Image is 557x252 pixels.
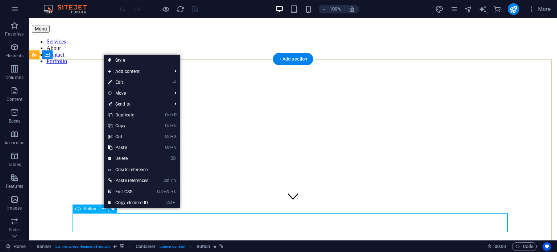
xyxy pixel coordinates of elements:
button: pages [450,5,458,13]
a: CtrlVPaste [104,142,153,153]
a: Style [104,55,180,66]
p: Tables [8,162,21,168]
i: AI Writer [479,5,487,13]
i: Alt [164,189,171,194]
button: navigator [464,5,473,13]
span: Click to select. Double-click to edit [136,242,156,251]
span: More [528,5,551,13]
i: Ctrl [165,134,171,139]
i: Ctrl [164,178,169,183]
span: Button [83,207,96,211]
img: Editor Logo [42,5,96,13]
button: text_generator [479,5,487,13]
i: Navigator [464,5,473,13]
i: V [174,178,176,183]
span: 00 00 [495,242,506,251]
p: Features [6,183,23,189]
button: Click here to leave preview mode and continue editing [161,5,170,13]
a: CtrlAltCEdit CSS [104,186,153,197]
i: C [171,123,176,128]
i: Design (Ctrl+Alt+Y) [435,5,443,13]
i: ⇧ [170,178,173,183]
a: CtrlCCopy [104,120,153,131]
i: Reload page [176,5,185,13]
button: commerce [493,5,502,13]
i: Ctrl [165,112,171,117]
i: D [171,112,176,117]
button: More [525,3,554,15]
a: Create reference [104,164,180,175]
button: publish [508,3,519,15]
h6: 100% [330,5,341,13]
a: CtrlDDuplicate [104,110,153,120]
span: Code [515,242,533,251]
a: Ctrl⇧VPaste references [104,175,153,186]
a: ⏎Edit [104,77,153,88]
i: Publish [509,5,517,13]
i: V [171,145,176,150]
span: Add content [104,66,169,77]
button: design [435,5,444,13]
a: ⌦Delete [104,153,153,164]
p: Boxes [9,118,21,124]
p: Content [7,96,22,102]
p: Favorites [5,31,24,37]
i: Ctrl [166,200,172,205]
p: Slider [9,227,20,233]
a: Click to cancel selection. Double-click to open Pages [6,242,26,251]
i: I [173,200,176,205]
i: X [171,134,176,139]
i: Commerce [493,5,502,13]
p: Columns [5,75,24,80]
p: Accordion [4,140,25,146]
i: Ctrl [157,189,163,194]
span: Click to select. Double-click to edit [37,242,52,251]
i: Element contains an animation [213,244,216,248]
button: Code [512,242,537,251]
button: reload [176,5,185,13]
span: Move [104,88,169,99]
p: Images [7,205,22,211]
button: 100% [319,5,344,13]
i: ⌦ [170,156,176,161]
a: Send to [104,99,169,110]
i: On resize automatically adjust zoom level to fit chosen device. [348,6,355,12]
span: : [500,244,501,249]
i: Ctrl [165,145,171,150]
i: Ctrl [165,123,171,128]
i: ⏎ [173,80,176,84]
i: Pages (Ctrl+Alt+S) [450,5,458,13]
i: This element contains a background [120,244,124,248]
nav: breadcrumb [37,242,223,251]
i: This element is a customizable preset [114,244,117,248]
span: Click to select. Double-click to edit [197,242,210,251]
h6: Session time [487,242,506,251]
div: + Add section [273,53,313,65]
span: . banner-content [158,242,185,251]
p: Elements [5,53,24,59]
i: C [171,189,176,194]
a: CtrlICopy element ID [104,197,153,208]
i: This element is linked [219,244,223,248]
a: CtrlXCut [104,131,153,142]
button: Usercentrics [542,242,551,251]
span: . banner .preset-banner-v3-pottery [54,242,111,251]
